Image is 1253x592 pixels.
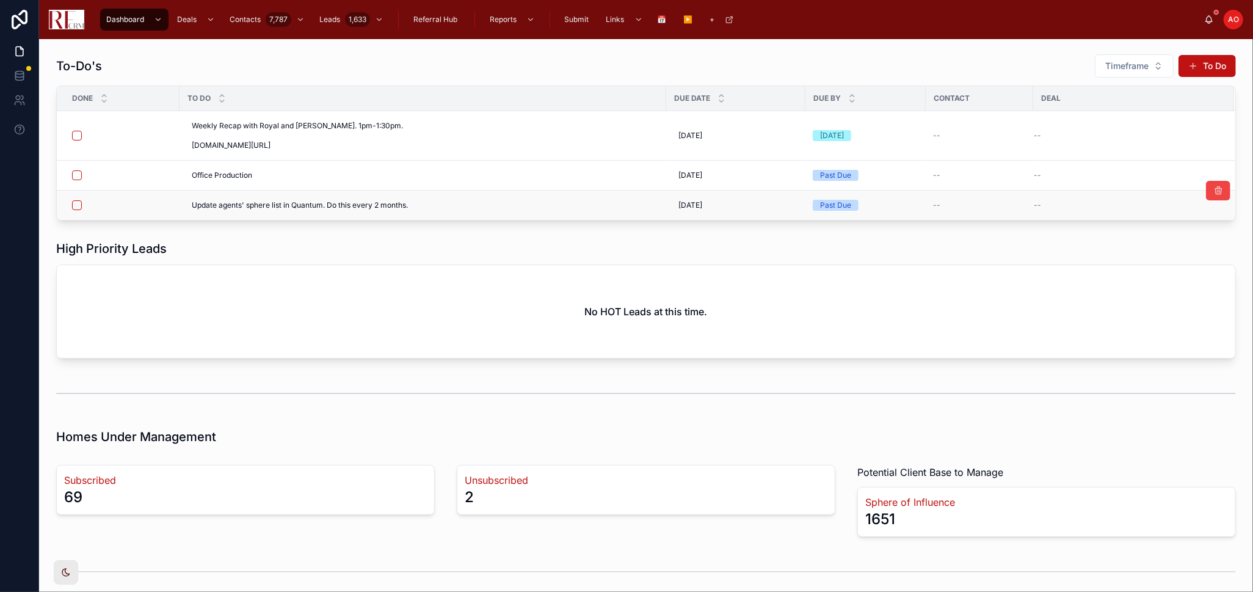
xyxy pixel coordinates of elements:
img: App logo [49,10,84,29]
span: + [710,15,715,24]
h2: No HOT Leads at this time. [585,304,708,319]
span: Links [606,15,625,24]
span: [DATE] [678,131,702,141]
div: Past Due [820,170,851,181]
span: AO [1228,15,1239,24]
div: [DATE] [820,130,844,141]
span: Deals [177,15,197,24]
a: Deals [171,9,221,31]
span: Dashboard [106,15,144,24]
span: Potential Client Base to Manage [857,465,1003,480]
div: 1651 [865,510,895,529]
span: -- [933,170,940,180]
div: 2 [465,488,474,507]
div: 69 [64,488,82,507]
div: 7,787 [266,12,291,27]
span: -- [933,131,940,141]
span: [DATE] [678,200,702,210]
h1: High Priority Leads [56,240,167,257]
button: Select Button [1095,54,1174,78]
button: To Do [1179,55,1236,77]
span: Update agents' sphere list in Quantum. Do this every 2 months. [192,200,408,210]
span: Referral Hub [413,15,457,24]
a: Reports [484,9,541,31]
span: Contact [934,93,970,103]
h1: To-Do's [56,57,102,75]
span: [DATE] [678,170,702,180]
span: -- [1034,170,1041,180]
h1: Homes Under Management [56,428,216,445]
span: Contacts [230,15,261,24]
a: Links [600,9,649,31]
a: Dashboard [100,9,169,31]
a: Sphere of Influence [865,495,1228,510]
span: Office Production [192,170,252,180]
span: -- [1034,131,1041,141]
span: Leads [319,15,340,24]
span: Deal [1041,93,1061,103]
a: Contacts7,787 [223,9,311,31]
div: scrollable content [94,6,1204,33]
span: ▶️ [684,15,693,24]
a: Unsubscribed [465,473,827,488]
div: Past Due [820,200,851,211]
a: Leads1,633 [313,9,390,31]
span: To Do [187,93,211,103]
span: 📅 [658,15,667,24]
a: ▶️ [678,9,702,31]
span: Due By [813,93,841,103]
a: 📅 [652,9,675,31]
a: Submit [559,9,598,31]
a: Subscribed [64,473,427,488]
div: 1,633 [345,12,370,27]
a: Referral Hub [407,9,466,31]
span: Reports [490,15,517,24]
span: Done [72,93,93,103]
a: + [704,9,740,31]
span: -- [933,200,940,210]
span: Due Date [674,93,710,103]
span: -- [1034,200,1041,210]
span: Submit [565,15,589,24]
span: Weekly Recap with Royal and [PERSON_NAME]. 1pm-1:30pm. [DOMAIN_NAME][URL] [192,121,484,150]
span: Timeframe [1105,60,1149,72]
